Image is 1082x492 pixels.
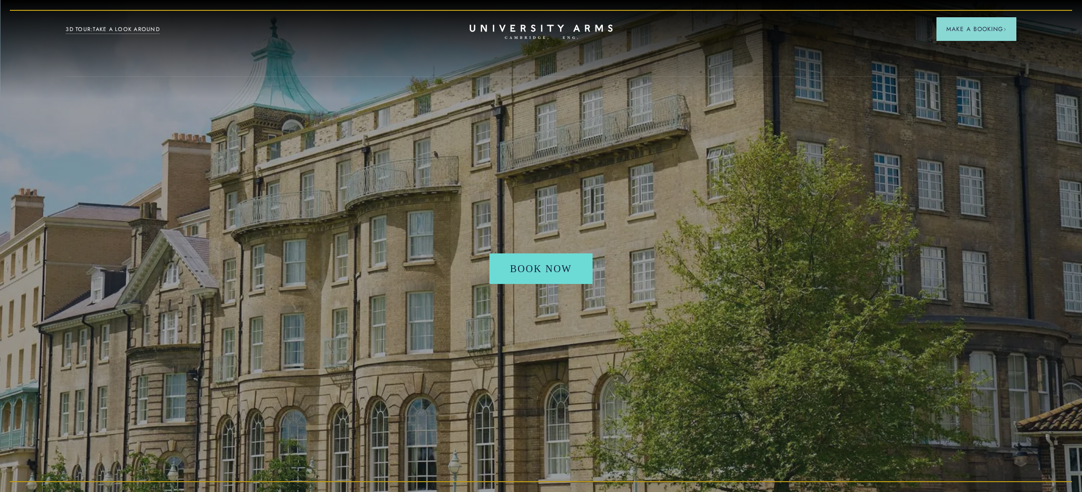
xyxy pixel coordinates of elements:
[946,25,1007,34] span: Make a Booking
[936,17,1016,41] button: Make a BookingArrow icon
[66,25,160,34] a: 3D TOUR:TAKE A LOOK AROUND
[470,25,613,40] a: Home
[1003,28,1007,31] img: Arrow icon
[489,253,593,284] a: Book Now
